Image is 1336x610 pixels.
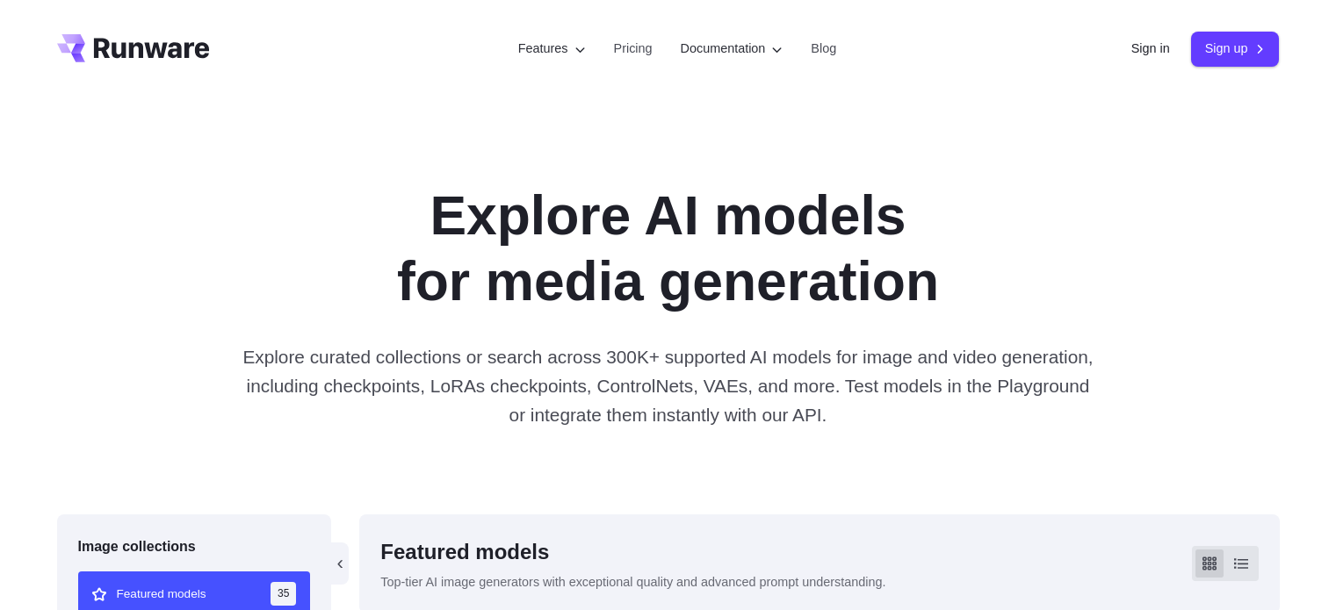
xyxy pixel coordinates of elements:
[681,39,784,59] label: Documentation
[240,342,1095,430] p: Explore curated collections or search across 300K+ supported AI models for image and video genera...
[1131,39,1170,59] a: Sign in
[518,39,586,59] label: Features
[1191,32,1280,66] a: Sign up
[331,542,349,585] button: ‹
[614,39,653,59] a: Pricing
[271,582,296,606] span: 35
[78,535,311,558] div: Image collections
[179,183,1158,314] h1: Explore AI models for media generation
[811,39,836,59] a: Blog
[380,535,885,569] div: Featured models
[57,34,210,62] a: Go to /
[380,572,885,592] p: Top-tier AI image generators with exceptional quality and advanced prompt understanding.
[117,585,206,604] span: Featured models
